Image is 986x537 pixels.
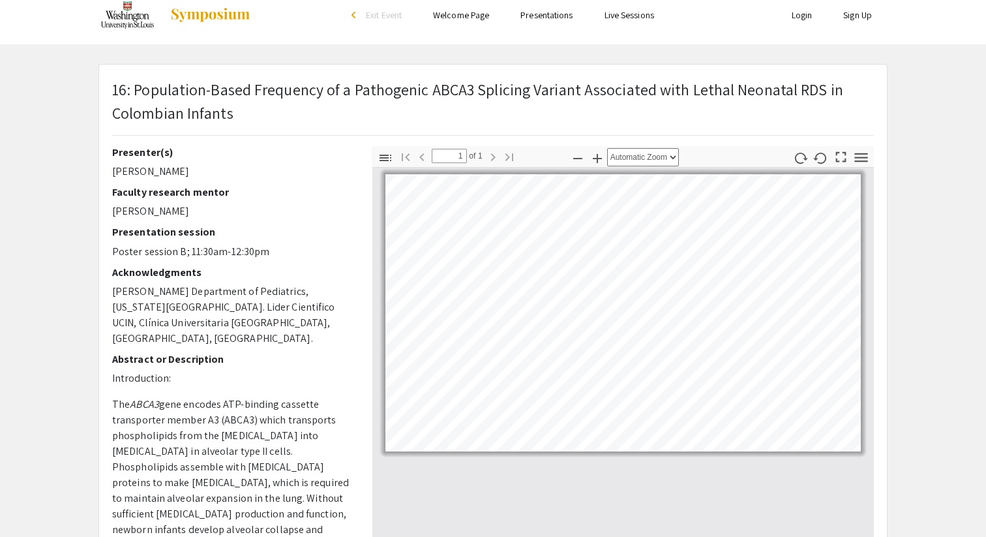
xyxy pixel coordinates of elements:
[112,353,353,365] h2: Abstract or Description
[498,147,520,166] button: Go to Last Page
[366,9,402,21] span: Exit Event
[810,148,832,167] button: Rotate Counterclockwise
[112,146,353,159] h2: Presenter(s)
[790,148,812,167] button: Rotate Clockwise
[395,147,417,166] button: Go to First Page
[830,146,852,165] button: Switch to Presentation Mode
[112,78,874,125] p: 16: Population-Based Frequency of a Pathogenic ABCA3 Splicing Variant Associated with Lethal Neon...
[170,7,251,23] img: Symposium by ForagerOne
[112,266,353,279] h2: Acknowledgments
[433,9,489,21] a: Welcome Page
[112,371,353,386] p: Introduction:
[607,148,679,166] select: Zoom
[112,164,353,179] p: [PERSON_NAME]
[112,186,353,198] h2: Faculty research mentor
[850,148,873,167] button: Tools
[792,9,813,21] a: Login
[567,148,589,167] button: Zoom Out
[520,9,573,21] a: Presentations
[605,9,654,21] a: Live Sessions
[411,147,433,166] button: Previous Page
[482,147,504,166] button: Next Page
[586,148,608,167] button: Zoom In
[843,9,872,21] a: Sign Up
[351,11,359,19] div: arrow_back_ios
[112,244,353,260] p: Poster session B; 11:30am-12:30pm
[112,284,353,346] p: [PERSON_NAME] Department of Pediatrics, [US_STATE][GEOGRAPHIC_DATA]. Lider Cientifico UCIN, Clíni...
[112,204,353,219] p: [PERSON_NAME]
[374,148,396,167] button: Toggle Sidebar
[10,478,55,527] iframe: Chat
[432,149,467,163] input: Page
[380,168,867,457] div: Page 1
[112,226,353,238] h2: Presentation session
[130,397,159,411] em: ABCA3
[467,149,483,163] span: of 1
